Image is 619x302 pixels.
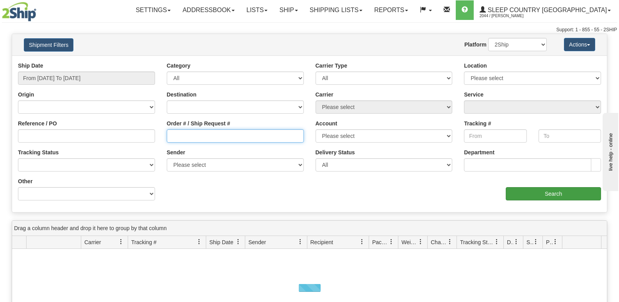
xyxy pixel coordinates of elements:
span: Charge [431,238,447,246]
span: Tracking # [131,238,157,246]
span: Pickup Status [546,238,553,246]
label: Carrier Type [316,62,347,70]
label: Origin [18,91,34,98]
label: Account [316,120,337,127]
button: Actions [564,38,595,51]
label: Category [167,62,191,70]
a: Recipient filter column settings [355,235,369,248]
span: Weight [401,238,418,246]
label: Delivery Status [316,148,355,156]
span: Delivery Status [507,238,514,246]
img: logo2044.jpg [2,2,36,21]
span: Recipient [310,238,333,246]
label: Location [464,62,487,70]
a: Addressbook [177,0,241,20]
span: Sleep Country [GEOGRAPHIC_DATA] [486,7,607,13]
a: Lists [241,0,273,20]
div: live help - online [6,7,72,13]
label: Destination [167,91,196,98]
input: From [464,129,526,143]
label: Tracking Status [18,148,59,156]
span: Shipment Issues [526,238,533,246]
a: Packages filter column settings [385,235,398,248]
span: Ship Date [209,238,233,246]
label: Reference / PO [18,120,57,127]
a: Reports [368,0,414,20]
a: Weight filter column settings [414,235,427,248]
span: Tracking Status [460,238,494,246]
label: Department [464,148,494,156]
label: Carrier [316,91,334,98]
a: Delivery Status filter column settings [510,235,523,248]
span: Carrier [84,238,101,246]
div: Support: 1 - 855 - 55 - 2SHIP [2,27,617,33]
span: Packages [372,238,389,246]
a: Tracking # filter column settings [193,235,206,248]
input: To [539,129,601,143]
span: Sender [248,238,266,246]
a: Sender filter column settings [294,235,307,248]
a: Ship [273,0,303,20]
a: Shipping lists [304,0,368,20]
button: Shipment Filters [24,38,73,52]
a: Pickup Status filter column settings [549,235,562,248]
a: Carrier filter column settings [114,235,128,248]
label: Platform [464,41,487,48]
input: Search [506,187,601,200]
a: Tracking Status filter column settings [490,235,503,248]
a: Settings [130,0,177,20]
div: grid grouping header [12,221,607,236]
a: Ship Date filter column settings [232,235,245,248]
a: Charge filter column settings [443,235,457,248]
label: Tracking # [464,120,491,127]
label: Other [18,177,32,185]
label: Service [464,91,483,98]
label: Ship Date [18,62,43,70]
label: Sender [167,148,185,156]
label: Order # / Ship Request # [167,120,230,127]
a: Sleep Country [GEOGRAPHIC_DATA] 2044 / [PERSON_NAME] [474,0,617,20]
iframe: chat widget [601,111,618,191]
span: 2044 / [PERSON_NAME] [480,12,538,20]
a: Shipment Issues filter column settings [529,235,542,248]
